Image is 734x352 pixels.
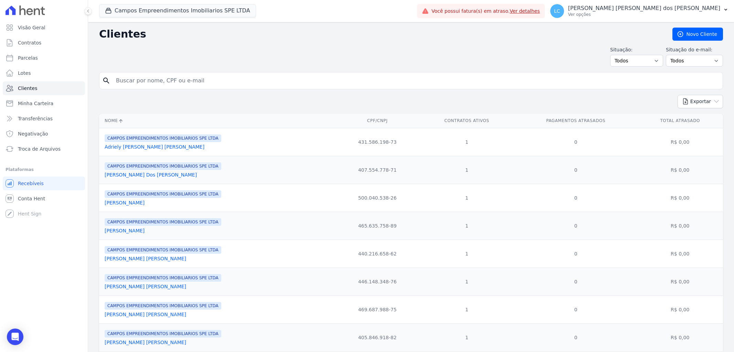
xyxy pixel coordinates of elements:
button: Campos Empreendimentos Imobiliarios SPE LTDA [99,4,256,17]
span: Lotes [18,70,31,77]
span: Conta Hent [18,195,45,202]
span: CAMPOS EMPREENDIMENTOS IMOBILIARIOS SPE LTDA [105,302,221,310]
a: Recebíveis [3,177,85,190]
a: Troca de Arquivos [3,142,85,156]
p: Ver opções [568,12,720,17]
td: R$ 0,00 [637,323,723,351]
td: 0 [514,268,637,295]
th: Total Atrasado [637,114,723,128]
td: 446.148.348-76 [336,268,419,295]
td: 405.846.918-82 [336,323,419,351]
a: Parcelas [3,51,85,65]
td: R$ 0,00 [637,240,723,268]
span: Parcelas [18,54,38,61]
span: Recebíveis [18,180,44,187]
td: 1 [419,240,514,268]
td: R$ 0,00 [637,128,723,156]
td: 1 [419,323,514,351]
td: R$ 0,00 [637,184,723,212]
span: CAMPOS EMPREENDIMENTOS IMOBILIARIOS SPE LTDA [105,134,221,142]
a: Clientes [3,81,85,95]
a: Visão Geral [3,21,85,34]
td: 0 [514,212,637,240]
th: CPF/CNPJ [336,114,419,128]
td: 1 [419,295,514,323]
th: Pagamentos Atrasados [514,114,637,128]
a: Transferências [3,112,85,125]
td: 0 [514,128,637,156]
span: Visão Geral [18,24,45,31]
a: [PERSON_NAME] Dos [PERSON_NAME] [105,172,197,178]
span: LC [554,9,560,13]
input: Buscar por nome, CPF ou e-mail [112,74,720,88]
td: R$ 0,00 [637,212,723,240]
td: R$ 0,00 [637,295,723,323]
td: 1 [419,156,514,184]
span: CAMPOS EMPREENDIMENTOS IMOBILIARIOS SPE LTDA [105,274,221,282]
span: Clientes [18,85,37,92]
a: [PERSON_NAME] [105,228,145,233]
span: Minha Carteira [18,100,53,107]
a: Ver detalhes [510,8,540,14]
a: Contratos [3,36,85,50]
button: LC [PERSON_NAME] [PERSON_NAME] dos [PERSON_NAME] Ver opções [545,1,734,21]
a: Adriely [PERSON_NAME] [PERSON_NAME] [105,144,204,150]
span: Troca de Arquivos [18,145,61,152]
a: [PERSON_NAME] [PERSON_NAME] [105,256,186,261]
label: Situação do e-mail: [666,46,723,53]
p: [PERSON_NAME] [PERSON_NAME] dos [PERSON_NAME] [568,5,720,12]
div: Plataformas [6,165,82,174]
span: CAMPOS EMPREENDIMENTOS IMOBILIARIOS SPE LTDA [105,162,221,170]
td: 465.635.758-89 [336,212,419,240]
a: Lotes [3,66,85,80]
td: 0 [514,184,637,212]
td: R$ 0,00 [637,268,723,295]
span: Você possui fatura(s) em atraso. [432,8,540,15]
td: 0 [514,295,637,323]
a: [PERSON_NAME] [PERSON_NAME] [105,312,186,317]
span: CAMPOS EMPREENDIMENTOS IMOBILIARIOS SPE LTDA [105,190,221,198]
span: CAMPOS EMPREENDIMENTOS IMOBILIARIOS SPE LTDA [105,246,221,254]
span: Transferências [18,115,53,122]
td: R$ 0,00 [637,156,723,184]
span: Contratos [18,39,41,46]
td: 0 [514,323,637,351]
td: 1 [419,212,514,240]
a: Conta Hent [3,192,85,205]
td: 500.040.538-26 [336,184,419,212]
td: 1 [419,268,514,295]
td: 0 [514,240,637,268]
span: CAMPOS EMPREENDIMENTOS IMOBILIARIOS SPE LTDA [105,218,221,226]
a: Novo Cliente [672,28,723,41]
td: 1 [419,128,514,156]
button: Exportar [678,95,723,108]
span: Negativação [18,130,48,137]
a: [PERSON_NAME] [105,200,145,205]
td: 469.687.988-75 [336,295,419,323]
label: Situação: [610,46,663,53]
th: Nome [99,114,336,128]
td: 440.216.658-62 [336,240,419,268]
a: [PERSON_NAME] [PERSON_NAME] [105,284,186,289]
td: 0 [514,156,637,184]
td: 407.554.778-71 [336,156,419,184]
a: Negativação [3,127,85,141]
h2: Clientes [99,28,661,40]
a: [PERSON_NAME] [PERSON_NAME] [105,340,186,345]
i: search [102,77,110,85]
a: Minha Carteira [3,97,85,110]
span: CAMPOS EMPREENDIMENTOS IMOBILIARIOS SPE LTDA [105,330,221,338]
td: 431.586.198-73 [336,128,419,156]
div: Open Intercom Messenger [7,329,23,345]
td: 1 [419,184,514,212]
th: Contratos Ativos [419,114,514,128]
